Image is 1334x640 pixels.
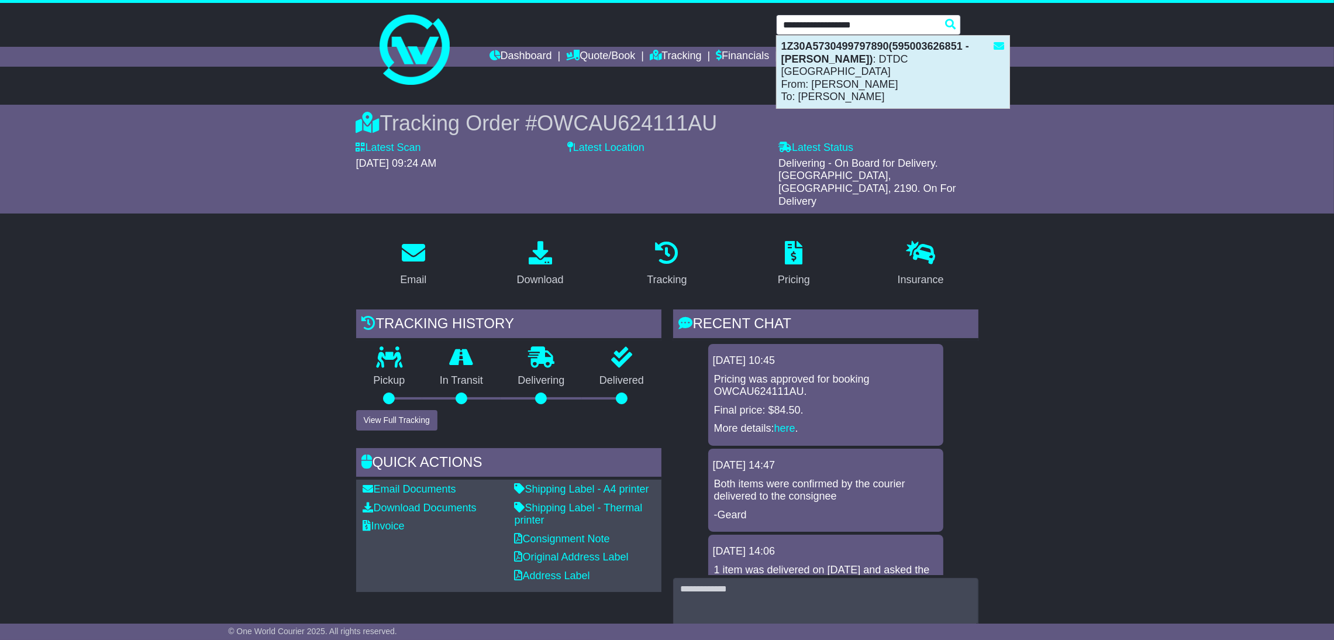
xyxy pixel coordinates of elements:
[778,142,853,154] label: Latest Status
[647,272,687,288] div: Tracking
[582,374,661,387] p: Delivered
[400,272,426,288] div: Email
[713,459,939,472] div: [DATE] 14:47
[714,373,937,398] p: Pricing was approved for booking OWCAU624111AU.
[501,374,582,387] p: Delivering
[356,111,978,136] div: Tracking Order #
[356,374,423,387] p: Pickup
[515,502,643,527] a: Shipping Label - Thermal printer
[566,47,635,67] a: Quote/Book
[356,157,437,169] span: [DATE] 09:24 AM
[509,237,571,292] a: Download
[422,374,501,387] p: In Transit
[363,483,456,495] a: Email Documents
[770,237,818,292] a: Pricing
[228,627,397,636] span: © One World Courier 2025. All rights reserved.
[778,272,810,288] div: Pricing
[363,520,405,532] a: Invoice
[517,272,564,288] div: Download
[515,570,590,581] a: Address Label
[890,237,952,292] a: Insurance
[515,551,629,563] a: Original Address Label
[673,309,978,341] div: RECENT CHAT
[363,502,477,514] a: Download Documents
[392,237,434,292] a: Email
[639,237,694,292] a: Tracking
[713,545,939,558] div: [DATE] 14:06
[714,422,937,435] p: More details: .
[537,111,717,135] span: OWCAU624111AU
[778,157,956,207] span: Delivering - On Board for Delivery. [GEOGRAPHIC_DATA], [GEOGRAPHIC_DATA], 2190. On For Delivery
[781,40,969,65] strong: 1Z30A5730499797890(595003626851 - [PERSON_NAME])
[774,422,795,434] a: here
[714,564,937,589] p: 1 item was delivered on [DATE] and asked the courier to advise the ETA for the last item
[714,404,937,417] p: Final price: $84.50.
[515,533,610,545] a: Consignment Note
[515,483,649,495] a: Shipping Label - A4 printer
[356,410,437,431] button: View Full Tracking
[650,47,701,67] a: Tracking
[713,355,939,367] div: [DATE] 10:45
[490,47,552,67] a: Dashboard
[356,309,661,341] div: Tracking history
[567,142,644,154] label: Latest Location
[898,272,944,288] div: Insurance
[356,448,661,480] div: Quick Actions
[714,509,937,522] p: -Geard
[777,36,1009,108] div: : DTDC [GEOGRAPHIC_DATA] From: [PERSON_NAME] To: [PERSON_NAME]
[356,142,421,154] label: Latest Scan
[716,47,769,67] a: Financials
[714,478,937,503] p: Both items were confirmed by the courier delivered to the consignee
